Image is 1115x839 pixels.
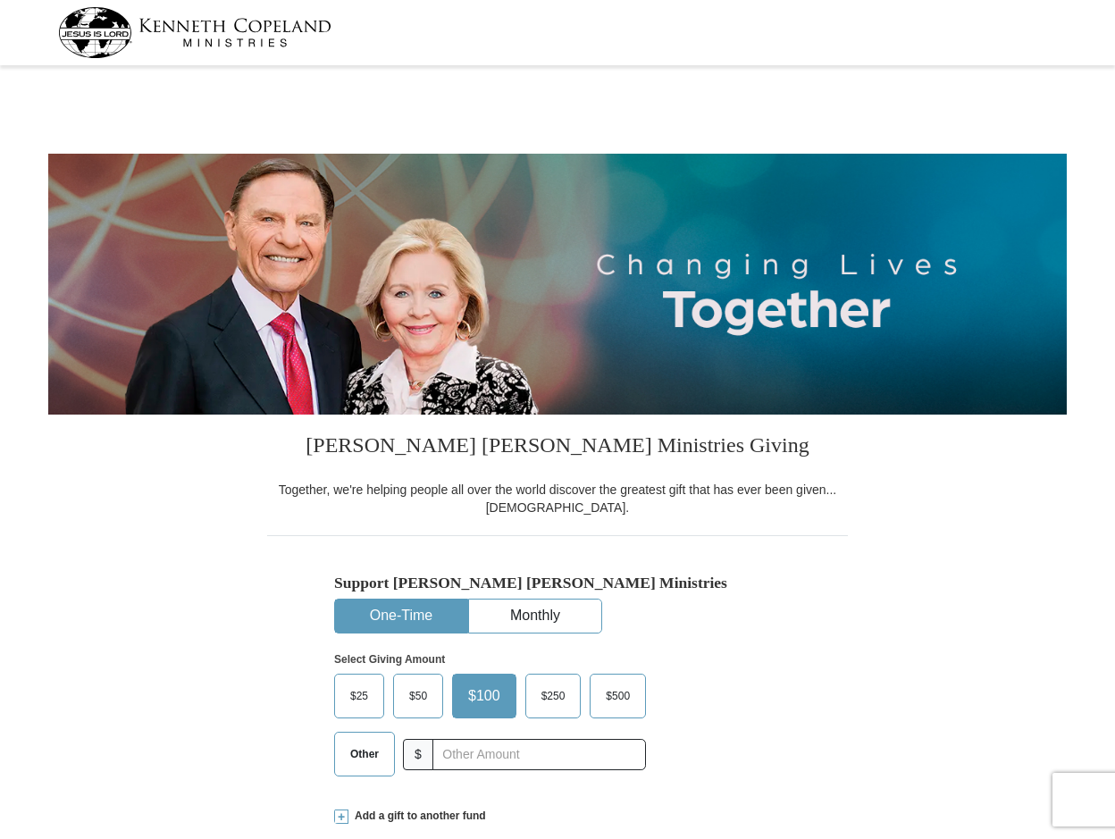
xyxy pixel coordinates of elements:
[432,739,646,770] input: Other Amount
[469,600,601,633] button: Monthly
[334,653,445,666] strong: Select Giving Amount
[335,600,467,633] button: One-Time
[459,683,509,709] span: $100
[532,683,574,709] span: $250
[334,574,781,592] h5: Support [PERSON_NAME] [PERSON_NAME] Ministries
[341,683,377,709] span: $25
[267,481,848,516] div: Together, we're helping people all over the world discover the greatest gift that has ever been g...
[403,739,433,770] span: $
[341,741,388,768] span: Other
[58,7,331,58] img: kcm-header-logo.svg
[400,683,436,709] span: $50
[597,683,639,709] span: $500
[348,809,486,824] span: Add a gift to another fund
[267,415,848,481] h3: [PERSON_NAME] [PERSON_NAME] Ministries Giving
